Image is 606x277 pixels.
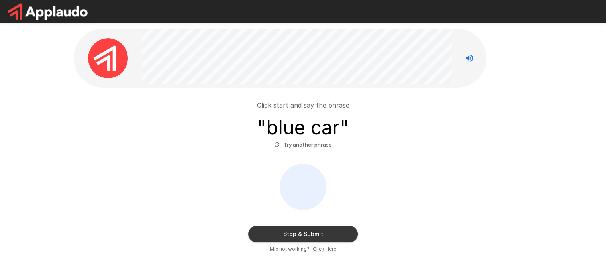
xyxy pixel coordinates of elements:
img: applaudo_avatar.png [88,38,128,78]
h3: " blue car " [257,116,349,139]
button: Stop reading questions aloud [461,50,477,66]
button: Stop & Submit [248,226,358,242]
span: Mic not working? [270,245,310,253]
u: Click Here [313,246,336,252]
button: Try another phrase [272,139,334,151]
p: Click start and say the phrase [257,100,349,110]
